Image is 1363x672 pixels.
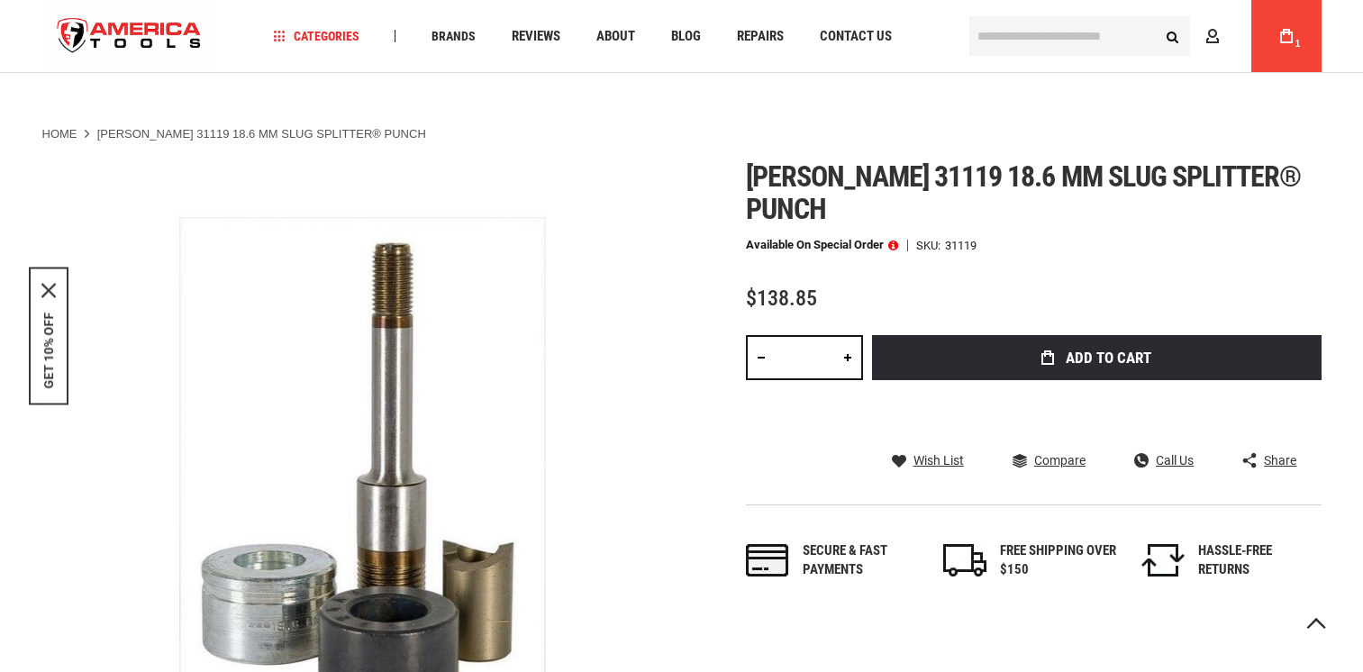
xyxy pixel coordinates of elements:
a: Call Us [1134,452,1194,468]
svg: close icon [41,284,56,298]
span: Compare [1034,454,1086,467]
a: Reviews [504,24,568,49]
span: Contact Us [820,30,892,43]
span: $138.85 [746,286,817,311]
span: Categories [273,30,359,42]
p: Available on Special Order [746,239,898,251]
div: Secure & fast payments [803,541,920,580]
a: Repairs [729,24,792,49]
span: Reviews [512,30,560,43]
div: HASSLE-FREE RETURNS [1198,541,1315,580]
a: Blog [663,24,709,49]
a: Contact Us [812,24,900,49]
span: [PERSON_NAME] 31119 18.6 mm slug splitter® punch [746,159,1302,226]
span: Blog [671,30,701,43]
strong: [PERSON_NAME] 31119 18.6 MM SLUG SPLITTER® PUNCH [97,127,426,141]
a: Compare [1013,452,1086,468]
span: About [596,30,635,43]
a: About [588,24,643,49]
span: Brands [432,30,476,42]
a: Brands [423,24,484,49]
strong: SKU [916,240,945,251]
span: 1 [1295,39,1301,49]
img: shipping [943,544,986,577]
button: Search [1156,19,1190,53]
span: Add to Cart [1066,350,1151,366]
img: returns [1141,544,1185,577]
button: GET 10% OFF [41,313,56,389]
span: Repairs [737,30,784,43]
iframe: LiveChat chat widget [1110,615,1363,672]
iframe: Secure express checkout frame [868,386,1325,438]
button: Close [41,284,56,298]
span: Call Us [1156,454,1194,467]
span: Share [1264,454,1296,467]
img: payments [746,544,789,577]
span: Wish List [913,454,964,467]
div: 31119 [945,240,977,251]
img: America Tools [42,3,217,70]
a: Home [42,126,77,142]
div: FREE SHIPPING OVER $150 [1000,541,1117,580]
button: Add to Cart [872,335,1322,380]
a: store logo [42,3,217,70]
a: Categories [265,24,368,49]
a: Wish List [892,452,964,468]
